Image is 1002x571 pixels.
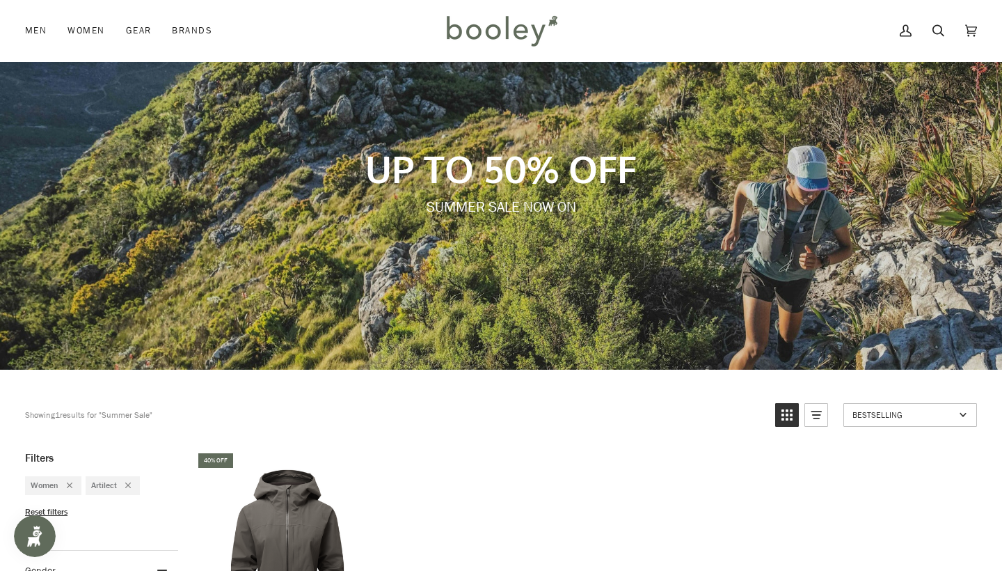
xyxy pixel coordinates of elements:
a: View grid mode [775,403,799,427]
div: 40% off [198,453,233,468]
a: View list mode [804,403,828,427]
span: Women [67,24,104,38]
div: Remove filter: Women [58,480,72,492]
span: Women [31,480,58,492]
span: Men [25,24,47,38]
span: Gear [126,24,152,38]
span: Artilect [91,480,117,492]
p: SUMMER SALE NOW ON [208,197,794,217]
span: Bestselling [852,409,955,421]
iframe: Button to open loyalty program pop-up [14,515,56,557]
p: UP TO 50% OFF [208,146,794,191]
span: Filters [25,451,54,465]
span: Reset filters [25,506,67,518]
div: Remove filter: Artilect [117,480,131,492]
img: Booley [440,10,562,51]
li: Reset filters [25,506,178,518]
div: Showing results for "Summer Sale" [25,403,152,427]
a: Sort options [843,403,977,427]
span: Brands [172,24,212,38]
b: 1 [55,409,60,421]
